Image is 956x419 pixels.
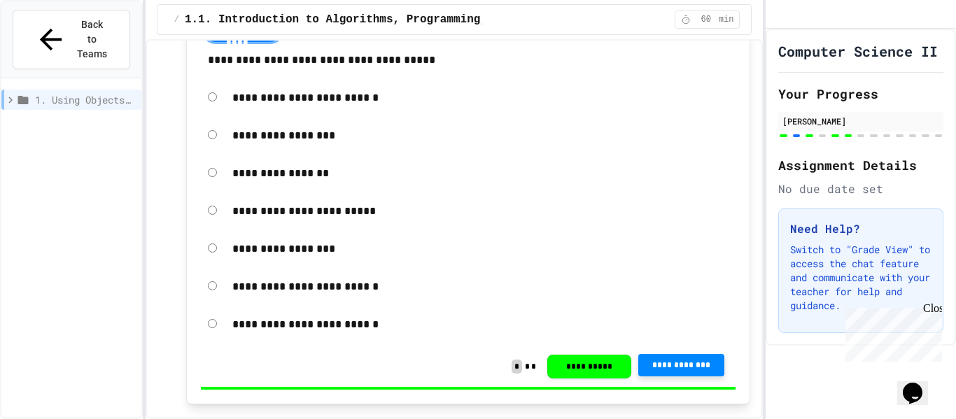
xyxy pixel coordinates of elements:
div: Chat with us now!Close [6,6,97,89]
h2: Assignment Details [778,155,943,175]
p: Switch to "Grade View" to access the chat feature and communicate with your teacher for help and ... [790,243,932,313]
iframe: chat widget [840,302,942,362]
h2: Your Progress [778,84,943,104]
span: 60 [695,14,717,25]
span: / [174,14,179,25]
div: No due date set [778,180,943,197]
span: 1. Using Objects and Methods [35,92,136,107]
span: 1.1. Introduction to Algorithms, Programming, and Compilers [185,11,582,28]
span: min [719,14,734,25]
div: [PERSON_NAME] [782,115,939,127]
span: Back to Teams [76,17,108,62]
h3: Need Help? [790,220,932,237]
iframe: chat widget [897,363,942,405]
h1: Computer Science II [778,41,938,61]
